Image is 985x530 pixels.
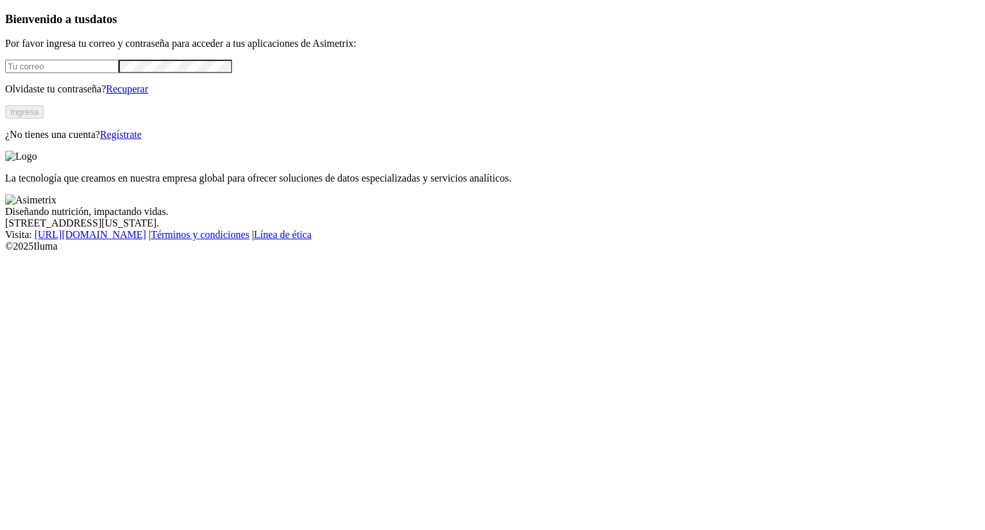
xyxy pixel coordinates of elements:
img: Asimetrix [5,194,56,206]
h3: Bienvenido a tus [5,12,980,26]
a: Línea de ética [254,229,312,240]
a: Recuperar [106,83,148,94]
div: [STREET_ADDRESS][US_STATE]. [5,218,980,229]
button: Ingresa [5,105,44,119]
p: Por favor ingresa tu correo y contraseña para acceder a tus aplicaciones de Asimetrix: [5,38,980,49]
span: datos [90,12,117,26]
p: ¿No tienes una cuenta? [5,129,980,141]
a: [URL][DOMAIN_NAME] [35,229,146,240]
div: © 2025 Iluma [5,241,980,252]
p: La tecnología que creamos en nuestra empresa global para ofrecer soluciones de datos especializad... [5,173,980,184]
p: Olvidaste tu contraseña? [5,83,980,95]
a: Términos y condiciones [151,229,249,240]
div: Visita : | | [5,229,980,241]
img: Logo [5,151,37,162]
div: Diseñando nutrición, impactando vidas. [5,206,980,218]
input: Tu correo [5,60,119,73]
a: Regístrate [100,129,142,140]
